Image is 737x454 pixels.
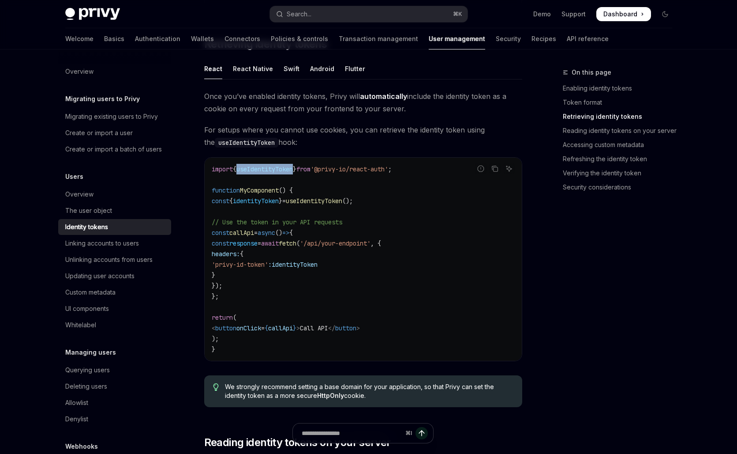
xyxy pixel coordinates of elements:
[65,347,116,358] h5: Managing users
[58,284,171,300] a: Custom metadata
[58,64,171,79] a: Overview
[658,7,672,21] button: Toggle dark mode
[213,383,219,391] svg: Tip
[561,10,586,19] a: Support
[58,362,171,378] a: Querying users
[475,163,486,174] button: Report incorrect code
[563,95,679,110] a: Token format
[58,268,171,284] a: Updating user accounts
[370,239,381,247] span: , {
[563,180,679,194] a: Security considerations
[563,124,679,138] a: Reading identity tokens on your server
[212,324,215,332] span: <
[58,317,171,333] a: Whitelabel
[236,165,293,173] span: useIdentityToken
[300,239,370,247] span: '/api/your-endpoint'
[261,324,265,332] span: =
[212,314,233,322] span: return
[58,203,171,219] a: The user object
[212,345,215,353] span: }
[342,197,353,205] span: ();
[311,165,388,173] span: '@privy-io/react-auth'
[212,292,219,300] span: };
[563,81,679,95] a: Enabling identity tokens
[58,301,171,317] a: UI components
[229,239,258,247] span: response
[279,197,282,205] span: }
[212,250,240,258] span: headers:
[270,6,468,22] button: Open search
[224,28,260,49] a: Connectors
[289,229,293,237] span: {
[563,152,679,166] a: Refreshing the identity token
[286,197,342,205] span: useIdentityToken
[204,58,222,79] div: React
[204,124,522,148] span: For setups where you cannot use cookies, you can retrieve the identity token using the hook:
[65,381,107,392] div: Deleting users
[58,252,171,268] a: Unlinking accounts from users
[531,28,556,49] a: Recipes
[65,171,83,182] h5: Users
[58,186,171,202] a: Overview
[258,239,261,247] span: =
[265,324,268,332] span: {
[58,411,171,427] a: Denylist
[429,28,485,49] a: User management
[58,235,171,251] a: Linking accounts to users
[284,58,299,79] div: Swift
[572,67,611,78] span: On this page
[65,66,94,77] div: Overview
[65,397,88,408] div: Allowlist
[415,427,428,439] button: Send message
[58,109,171,125] a: Migrating existing users to Privy
[65,238,139,249] div: Linking accounts to users
[212,335,219,343] span: );
[563,166,679,180] a: Verifying the identity token
[212,239,229,247] span: const
[328,324,335,332] span: </
[58,125,171,141] a: Create or import a user
[212,282,222,290] span: });
[212,271,215,279] span: }
[563,138,679,152] a: Accessing custom metadata
[65,287,116,298] div: Custom metadata
[212,229,229,237] span: const
[65,94,140,104] h5: Migrating users to Privy
[58,141,171,157] a: Create or import a batch of users
[345,58,365,79] div: Flutter
[296,324,300,332] span: >
[356,324,360,332] span: >
[233,314,236,322] span: (
[300,324,328,332] span: Call API
[233,165,236,173] span: {
[339,28,418,49] a: Transaction management
[503,163,515,174] button: Ask AI
[191,28,214,49] a: Wallets
[212,186,240,194] span: function
[261,239,279,247] span: await
[240,250,243,258] span: {
[212,261,268,269] span: 'privy-id-token'
[567,28,609,49] a: API reference
[65,222,108,232] div: Identity tokens
[65,320,96,330] div: Whitelabel
[65,254,153,265] div: Unlinking accounts from users
[233,197,279,205] span: identityToken
[204,90,522,115] span: Once you’ve enabled identity tokens, Privy will include the identity token as a cookie on every r...
[233,58,273,79] div: React Native
[287,9,311,19] div: Search...
[596,7,651,21] a: Dashboard
[296,239,300,247] span: (
[65,365,110,375] div: Querying users
[58,378,171,394] a: Deleting users
[563,110,679,124] a: Retrieving identity tokens
[58,395,171,411] a: Allowlist
[236,324,261,332] span: onClick
[310,58,334,79] div: Android
[489,163,501,174] button: Copy the contents from the code block
[65,144,162,155] div: Create or import a batch of users
[496,28,521,49] a: Security
[293,324,296,332] span: }
[254,229,258,237] span: =
[65,111,158,122] div: Migrating existing users to Privy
